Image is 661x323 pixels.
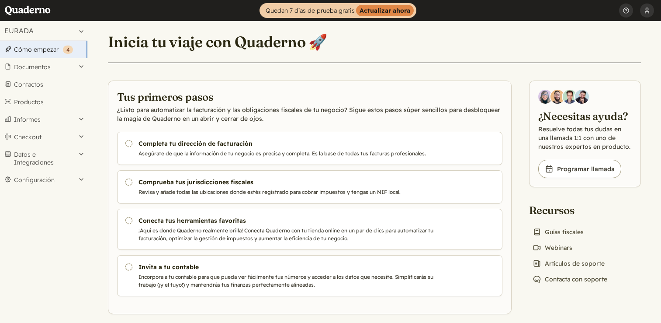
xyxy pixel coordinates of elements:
[563,90,577,104] img: Ivo Oltmans, Business Developer at Quaderno
[117,209,502,250] a: Conecta tus herramientas favoritas ¡Aquí es donde Quaderno realmente brilla! Conecta Quaderno con...
[538,125,632,151] p: Resuelve todas tus dudas en una llamada 1:1 con uno de nuestros expertos en producto.
[550,90,564,104] img: Jairo Fumero, Account Executive at Quaderno
[138,188,436,196] p: Revisa y añade todas las ubicaciones donde estés registrado para cobrar impuestos y tengas un NIF...
[138,150,436,158] p: Asegúrate de que la información de tu negocio es precisa y completa. Es la base de todas tus fact...
[529,257,608,270] a: Artículos de soporte
[138,263,436,271] h3: Invita a tu contable
[529,273,611,285] a: Contacta con soporte
[356,5,414,16] strong: Actualizar ahora
[117,170,502,204] a: Comprueba tus jurisdicciones fiscales Revisa y añade todas las ubicaciones donde estés registrado...
[66,46,69,53] span: 4
[575,90,589,104] img: Javier Rubio, DevRel at Quaderno
[529,203,611,217] h2: Recursos
[117,132,502,165] a: Completa tu dirección de facturación Asegúrate de que la información de tu negocio es precisa y c...
[529,242,576,254] a: Webinars
[117,105,502,123] p: ¿Listo para automatizar la facturación y las obligaciones fiscales de tu negocio? Sigue estos pas...
[117,255,502,296] a: Invita a tu contable Incorpora a tu contable para que pueda ver fácilmente tus números y acceder ...
[138,139,436,148] h3: Completa tu dirección de facturación
[117,90,502,104] h2: Tus primeros pasos
[538,160,621,178] a: Programar llamada
[138,178,436,186] h3: Comprueba tus jurisdicciones fiscales
[538,90,552,104] img: Diana Carrasco, Account Executive at Quaderno
[138,216,436,225] h3: Conecta tus herramientas favoritas
[529,226,587,238] a: Guías fiscales
[538,109,632,123] h2: ¿Necesitas ayuda?
[138,273,436,289] p: Incorpora a tu contable para que pueda ver fácilmente tus números y acceder a los datos que neces...
[108,32,328,52] h1: Inicia tu viaje con Quaderno 🚀
[138,227,436,242] p: ¡Aquí es donde Quaderno realmente brilla! Conecta Quaderno con tu tienda online en un par de clic...
[260,3,416,18] a: Quedan 7 días de prueba gratisActualizar ahora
